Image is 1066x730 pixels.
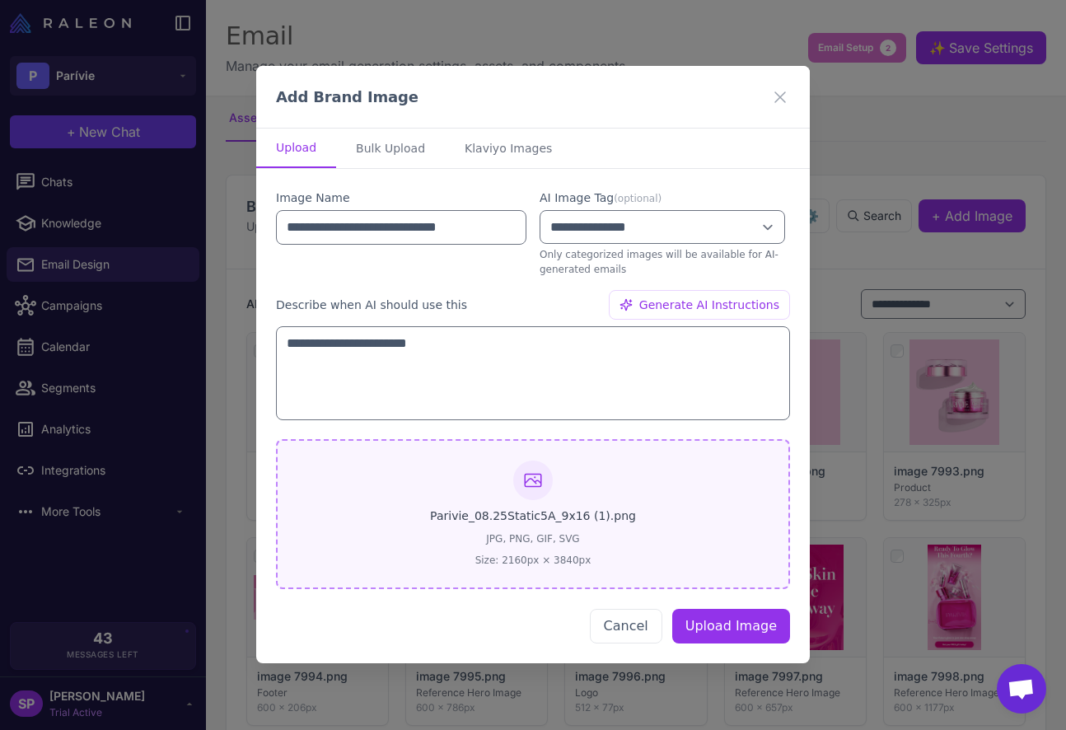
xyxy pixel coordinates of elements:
[276,86,418,108] h3: Add Brand Image
[276,189,526,207] label: Image Name
[540,189,790,207] label: AI Image Tag
[540,248,790,278] p: Only categorized images will be available for AI-generated emails
[256,129,336,168] button: Upload
[614,193,662,204] span: (optional)
[430,508,636,526] span: Parivie_08.25Static5A_9x16 (1).png
[445,129,572,168] button: Klaviyo Images
[475,554,591,569] span: Size: 2160px × 3840px
[609,291,790,321] button: Generate AI Instructions
[486,532,579,547] span: JPG, PNG, GIF, SVG
[336,129,445,168] button: Bulk Upload
[639,297,779,315] span: Generate AI Instructions
[590,610,662,644] button: Cancel
[997,664,1046,714] a: Open chat
[276,297,467,315] label: Describe when AI should use this
[672,610,790,644] button: Upload Image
